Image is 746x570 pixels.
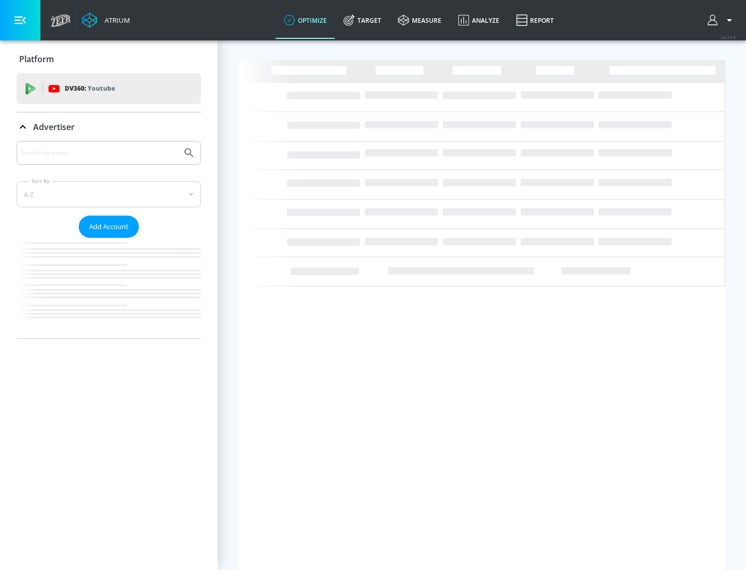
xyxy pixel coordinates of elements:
nav: list of Advertiser [17,238,201,338]
div: Atrium [101,16,130,25]
p: Platform [19,53,54,65]
a: Target [335,2,390,39]
label: Sort By [30,178,52,184]
a: measure [390,2,450,39]
p: Advertiser [33,121,75,133]
a: optimize [276,2,335,39]
div: Platform [17,45,201,74]
p: Youtube [88,83,115,94]
a: Atrium [82,12,130,28]
input: Search by name [21,146,178,160]
a: Report [508,2,562,39]
span: v 4.25.4 [721,34,736,40]
div: Advertiser [17,141,201,338]
div: A-Z [17,181,201,207]
div: DV360: Youtube [17,73,201,104]
p: DV360: [65,83,115,94]
a: Analyze [450,2,508,39]
div: Advertiser [17,112,201,141]
button: Add Account [79,216,139,238]
span: Add Account [89,221,128,233]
